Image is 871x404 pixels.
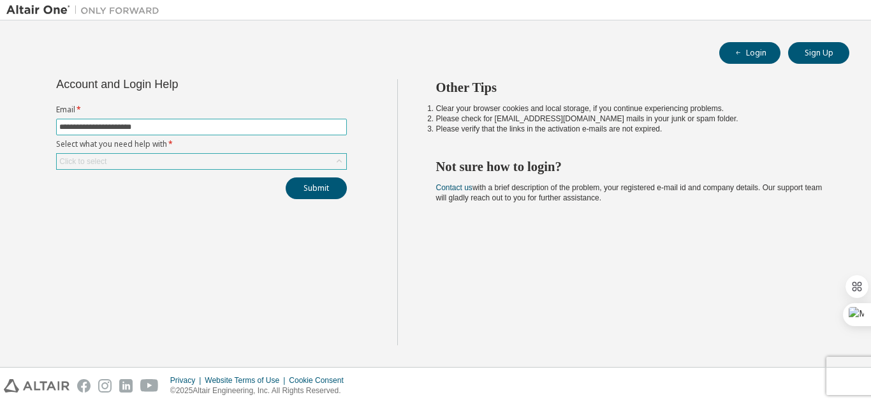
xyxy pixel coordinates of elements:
[205,375,289,385] div: Website Terms of Use
[59,156,106,167] div: Click to select
[57,154,346,169] div: Click to select
[436,79,827,96] h2: Other Tips
[56,105,347,115] label: Email
[56,79,289,89] div: Account and Login Help
[436,114,827,124] li: Please check for [EMAIL_ADDRESS][DOMAIN_NAME] mails in your junk or spam folder.
[436,103,827,114] li: Clear your browser cookies and local storage, if you continue experiencing problems.
[436,183,823,202] span: with a brief description of the problem, your registered e-mail id and company details. Our suppo...
[289,375,351,385] div: Cookie Consent
[77,379,91,393] img: facebook.svg
[56,139,347,149] label: Select what you need help with
[436,183,472,192] a: Contact us
[170,385,351,396] p: © 2025 Altair Engineering, Inc. All Rights Reserved.
[788,42,849,64] button: Sign Up
[140,379,159,393] img: youtube.svg
[4,379,70,393] img: altair_logo.svg
[719,42,780,64] button: Login
[170,375,205,385] div: Privacy
[436,158,827,175] h2: Not sure how to login?
[436,124,827,134] li: Please verify that the links in the activation e-mails are not expired.
[286,177,347,199] button: Submit
[119,379,133,393] img: linkedin.svg
[98,379,112,393] img: instagram.svg
[6,4,166,17] img: Altair One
